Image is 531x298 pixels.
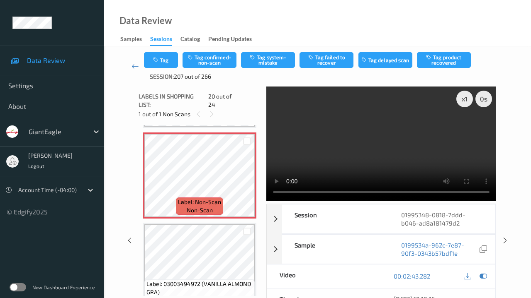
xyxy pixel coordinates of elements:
div: 0 s [475,91,492,107]
a: Sessions [150,34,180,46]
div: Pending Updates [208,35,252,45]
button: Tag system-mistake [241,52,295,68]
div: Samples [120,35,142,45]
a: 00:02:43.282 [394,272,430,280]
span: non-scan [187,206,213,214]
div: Sample [282,235,389,264]
button: Tag [144,52,178,68]
a: Pending Updates [208,34,260,45]
div: Session [282,204,389,233]
button: Tag product recovered [417,52,471,68]
span: Session: [150,72,174,81]
button: Tag confirmed-non-scan [183,52,236,68]
span: Labels in shopping list: [139,92,205,109]
div: x 1 [456,91,473,107]
div: Data Review [119,17,172,25]
div: Session01995348-0818-7ddd-b046-ad8a181479d2 [267,204,496,234]
span: Label: Non-Scan [178,198,221,206]
div: Sample0199534a-962c-7e87-90f3-0343b57bdf1e [267,234,496,264]
div: Video [267,264,381,288]
div: 1 out of 1 Non Scans [139,109,261,119]
span: 207 out of 266 [174,72,211,81]
span: 20 out of 24 [208,92,239,109]
a: 0199534a-962c-7e87-90f3-0343b57bdf1e [401,241,478,257]
a: Samples [120,34,150,45]
div: Sessions [150,35,172,46]
span: Label: 03003494972 (VANILLA ALMOND GRA) [146,280,253,296]
a: Catalog [180,34,208,45]
div: 01995348-0818-7ddd-b046-ad8a181479d2 [389,204,495,233]
button: Tag failed to recover [300,52,353,68]
button: Tag delayed scan [358,52,412,68]
div: Catalog [180,35,200,45]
